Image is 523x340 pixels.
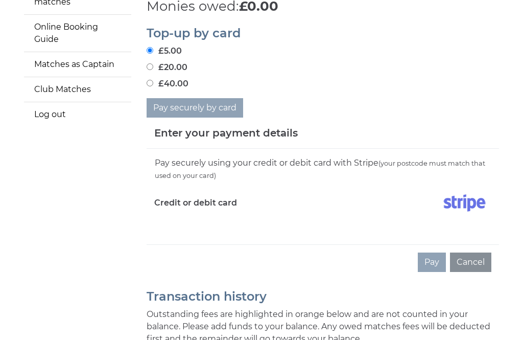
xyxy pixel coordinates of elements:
[450,253,491,273] button: Cancel
[154,126,298,141] h5: Enter your payment details
[147,80,153,87] input: £40.00
[154,191,237,216] label: Credit or debit card
[147,27,499,40] h2: Top-up by card
[147,62,187,74] label: £20.00
[147,46,182,58] label: £5.00
[418,253,446,273] button: Pay
[24,15,131,52] a: Online Booking Guide
[147,290,499,304] h2: Transaction history
[147,78,188,90] label: £40.00
[154,157,491,183] div: Pay securely using your credit or debit card with Stripe
[147,64,153,71] input: £20.00
[24,103,131,127] a: Log out
[147,99,243,118] button: Pay securely by card
[24,78,131,102] a: Club Matches
[24,53,131,77] a: Matches as Captain
[147,48,153,54] input: £5.00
